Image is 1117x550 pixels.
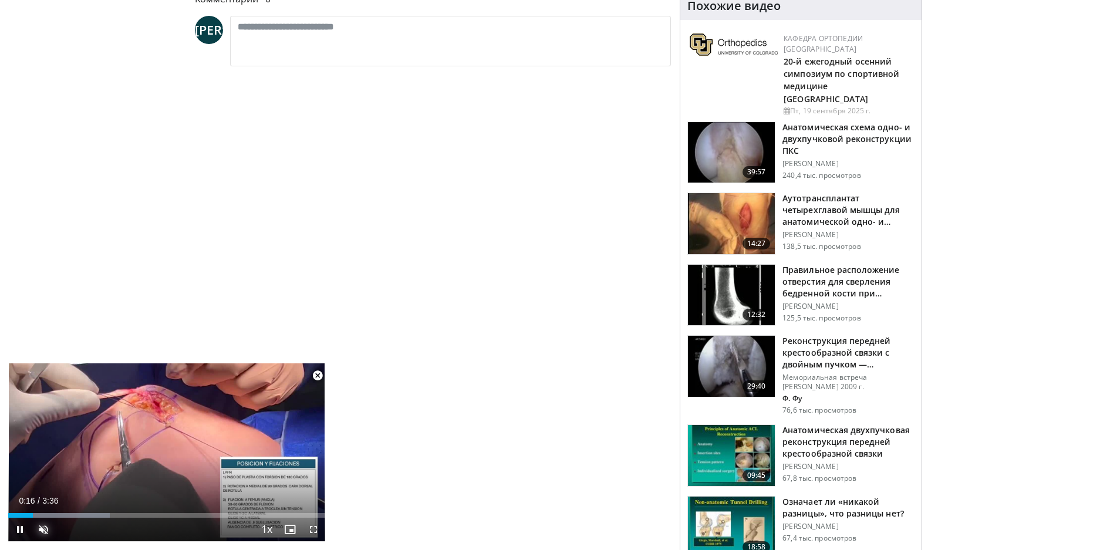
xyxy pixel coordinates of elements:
[782,521,839,531] font: [PERSON_NAME]
[782,473,856,483] font: 67,8 тыс. просмотров
[19,496,35,505] span: 0:16
[690,33,778,56] img: 355603a8-37da-49b6-856f-e00d7e9307d3.png.150x105_q85_autocrop_double_scale_upscale_version-0.2.png
[782,230,839,239] font: [PERSON_NAME]
[38,496,40,505] span: /
[782,122,912,156] font: Анатомическая схема одно- и двухпучковой реконструкции ПКС
[782,461,839,471] font: [PERSON_NAME]
[687,424,914,487] a: 09:45 Анатомическая двухпучковая реконструкция передней крестообразной связки [PERSON_NAME] 67,8 ...
[687,193,914,255] a: 14:27 Аутотрансплантат четырехглавой мышцы для анатомической одно- и двухпучковой пластики передн...
[782,496,904,519] font: Означает ли «никакой разницы», что разницы нет?
[278,518,302,541] button: Enable picture-in-picture mode
[747,309,766,319] font: 12:32
[782,424,910,459] font: Анатомическая двухпучковая реконструкция передней крестообразной связки
[687,122,914,184] a: 39:57 Анатомическая схема одно- и двухпучковой реконструкции ПКС [PERSON_NAME] 240,4 тыс. просмотров
[8,518,32,541] button: Pause
[32,518,55,541] button: Unmute
[782,264,899,322] font: Правильное расположение отверстия для сверления бедренной кости при реконструкции передней кресто...
[688,122,775,183] img: Fu_0_3.png.150x105_q85_crop-smart_upscale.jpg
[782,372,867,392] font: Мемориальная встреча [PERSON_NAME] 2009 г.
[782,313,861,323] font: 125,5 тыс. просмотров
[8,513,325,518] div: Progress Bar
[782,158,839,168] font: [PERSON_NAME]
[782,393,802,403] font: Ф. Фу
[782,533,856,543] font: 67,4 тыс. просмотров
[784,56,899,104] a: 20-й ежегодный осенний симпозиум по спортивной медицине [GEOGRAPHIC_DATA]
[784,33,863,54] a: Кафедра ортопедии [GEOGRAPHIC_DATA]
[782,335,890,382] font: Реконструкция передней крестообразной связки с двойным пучком — демонстрация операции
[688,193,775,254] img: 281064_0003_1.png.150x105_q85_crop-smart_upscale.jpg
[42,496,58,505] span: 3:36
[782,301,839,311] font: [PERSON_NAME]
[782,170,861,180] font: 240,4 тыс. просмотров
[790,106,870,116] font: Пт, 19 сентября 2025 г.
[195,21,295,38] font: [PERSON_NAME]
[195,16,223,44] a: [PERSON_NAME]
[747,167,766,177] font: 39:57
[8,363,325,542] video-js: Video Player
[255,518,278,541] button: Playback Rate
[688,265,775,326] img: Title_01_100001165_3.jpg.150x105_q85_crop-smart_upscale.jpg
[747,238,766,248] font: 14:27
[782,241,861,251] font: 138,5 тыс. просмотров
[688,425,775,486] img: 38685_0000_3.png.150x105_q85_crop-smart_upscale.jpg
[302,518,325,541] button: Fullscreen
[782,193,900,262] font: Аутотрансплантат четырехглавой мышцы для анатомической одно- и двухпучковой пластики передней кре...
[306,363,329,388] button: Close
[747,470,766,480] font: 09:45
[687,264,914,326] a: 12:32 Правильное расположение отверстия для сверления бедренной кости при реконструкции передней ...
[782,405,856,415] font: 76,6 тыс. просмотров
[687,335,914,415] a: 29:40 Реконструкция передней крестообразной связки с двойным пучком — демонстрация операции Мемор...
[747,381,766,391] font: 29:40
[688,336,775,397] img: ffu_3.png.150x105_q85_crop-smart_upscale.jpg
